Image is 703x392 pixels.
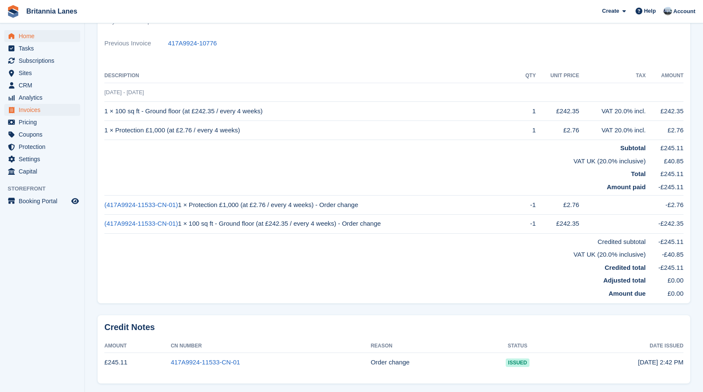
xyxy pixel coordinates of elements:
[168,39,217,48] a: 417A9924-10776
[4,141,80,153] a: menu
[19,141,70,153] span: Protection
[19,195,70,207] span: Booking Portal
[638,358,683,366] time: 2025-09-16 13:42:34 UTC
[104,246,646,260] td: VAT UK (20.0% inclusive)
[4,55,80,67] a: menu
[536,196,579,215] td: £2.76
[520,196,536,215] td: -1
[19,153,70,165] span: Settings
[104,201,178,208] a: (417A9924-11533-CN-01)
[104,102,520,121] td: 1 × 100 sq ft - Ground floor (at £242.35 / every 4 weeks)
[4,92,80,104] a: menu
[171,358,240,366] a: 417A9924-11533-CN-01
[19,30,70,42] span: Home
[536,214,579,233] td: £242.35
[104,69,520,83] th: Description
[520,214,536,233] td: -1
[646,166,683,179] td: £245.11
[104,196,520,215] td: 1 × Protection £1,000 (at £2.76 / every 4 weeks) - Order change
[520,69,536,83] th: QTY
[607,183,646,190] strong: Amount paid
[620,144,646,151] strong: Subtotal
[646,233,683,246] td: -£245.11
[70,196,80,206] a: Preview store
[19,42,70,54] span: Tasks
[104,353,171,372] td: £245.11
[483,339,552,353] th: Status
[605,264,646,271] strong: Credited total
[19,129,70,140] span: Coupons
[646,179,683,196] td: -£245.11
[579,106,646,116] div: VAT 20.0% incl.
[506,358,530,367] span: issued
[4,67,80,79] a: menu
[646,196,683,215] td: -£2.76
[23,4,81,18] a: Britannia Lanes
[520,102,536,121] td: 1
[646,272,683,286] td: £0.00
[4,79,80,91] a: menu
[552,339,683,353] th: Date Issued
[4,104,80,116] a: menu
[602,7,619,15] span: Create
[19,92,70,104] span: Analytics
[104,89,144,95] span: [DATE] - [DATE]
[673,7,695,16] span: Account
[7,5,20,18] img: stora-icon-8386f47178a22dfd0bd8f6a31ec36ba5ce8667c1dd55bd0f319d3a0aa187defe.svg
[646,286,683,299] td: £0.00
[644,7,656,15] span: Help
[371,353,483,372] td: Order change
[19,79,70,91] span: CRM
[8,185,84,193] span: Storefront
[104,339,171,353] th: Amount
[4,153,80,165] a: menu
[646,214,683,233] td: -£242.35
[646,153,683,166] td: £40.85
[104,220,178,227] a: (417A9924-11533-CN-01)
[646,260,683,273] td: -£245.11
[371,339,483,353] th: Reason
[19,55,70,67] span: Subscriptions
[536,69,579,83] th: Unit Price
[646,246,683,260] td: -£40.85
[104,214,520,233] td: 1 × 100 sq ft - Ground floor (at £242.35 / every 4 weeks) - Order change
[104,121,520,140] td: 1 × Protection £1,000 (at £2.76 / every 4 weeks)
[104,322,683,333] h2: Credit Notes
[104,39,168,48] span: Previous Invoice
[536,121,579,140] td: £2.76
[631,170,646,177] strong: Total
[646,102,683,121] td: £242.35
[19,67,70,79] span: Sites
[646,69,683,83] th: Amount
[579,69,646,83] th: Tax
[19,165,70,177] span: Capital
[4,195,80,207] a: menu
[4,165,80,177] a: menu
[646,140,683,153] td: £245.11
[603,277,646,284] strong: Adjusted total
[4,116,80,128] a: menu
[664,7,672,15] img: John Millership
[608,290,646,297] strong: Amount due
[4,129,80,140] a: menu
[4,30,80,42] a: menu
[520,121,536,140] td: 1
[104,233,646,246] td: Credited subtotal
[579,126,646,135] div: VAT 20.0% incl.
[536,102,579,121] td: £242.35
[19,104,70,116] span: Invoices
[19,116,70,128] span: Pricing
[104,153,646,166] td: VAT UK (20.0% inclusive)
[171,339,370,353] th: CN Number
[646,121,683,140] td: £2.76
[4,42,80,54] a: menu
